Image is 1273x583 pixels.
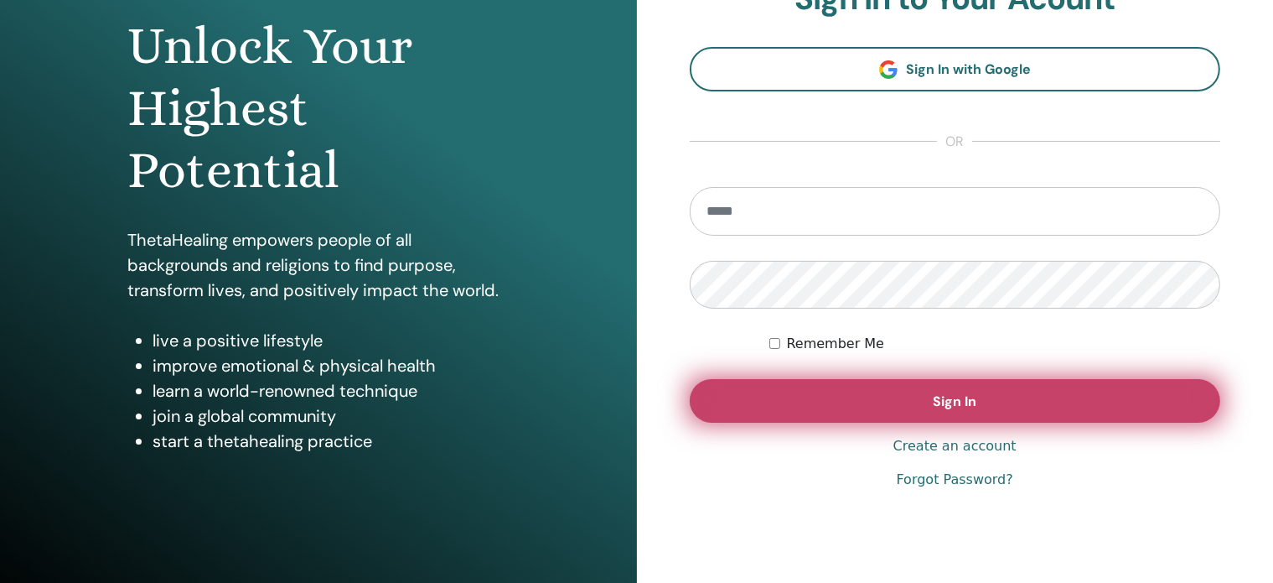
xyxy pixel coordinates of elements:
[893,436,1017,456] a: Create an account
[153,378,510,403] li: learn a world-renowned technique
[153,403,510,429] li: join a global community
[769,334,1220,354] div: Keep me authenticated indefinitely or until I manually logout
[153,353,510,378] li: improve emotional & physical health
[690,379,1221,423] button: Sign In
[933,393,976,410] span: Sign In
[127,15,510,202] h1: Unlock Your Highest Potential
[906,60,1031,78] span: Sign In with Google
[897,470,1013,490] a: Forgot Password?
[127,227,510,303] p: ThetaHealing empowers people of all backgrounds and religions to find purpose, transform lives, a...
[153,429,510,454] li: start a thetahealing practice
[153,328,510,353] li: live a positive lifestyle
[937,132,972,152] span: or
[690,47,1221,91] a: Sign In with Google
[787,334,885,354] label: Remember Me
